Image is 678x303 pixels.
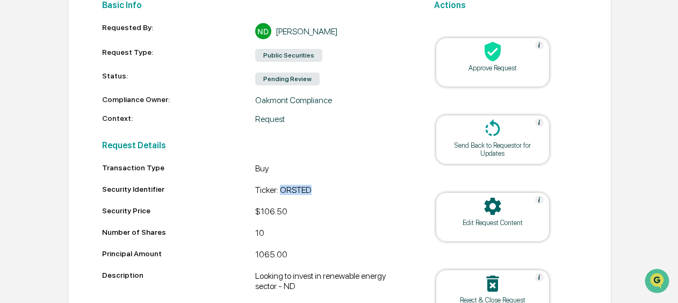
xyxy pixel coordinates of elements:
[102,249,255,258] div: Principal Amount
[102,185,255,193] div: Security Identifier
[255,206,408,219] div: $106.50
[21,135,69,146] span: Preclearance
[255,228,408,241] div: 10
[89,135,133,146] span: Attestations
[102,71,255,86] div: Status:
[37,92,136,101] div: We're available if you need us!
[255,185,408,198] div: Ticker: ORSTED
[444,64,541,72] div: Approve Request
[107,182,130,190] span: Pylon
[255,114,408,124] div: Request
[535,273,544,282] img: Help
[102,206,255,215] div: Security Price
[255,23,271,39] div: ND
[255,163,408,176] div: Buy
[535,118,544,127] img: Help
[102,228,255,236] div: Number of Shares
[255,49,322,62] div: Public Securities
[6,131,74,150] a: 🖐️Preclearance
[74,131,138,150] a: 🗄️Attestations
[102,271,255,287] div: Description
[21,155,68,166] span: Data Lookup
[255,73,320,85] div: Pending Review
[535,196,544,204] img: Help
[535,41,544,49] img: Help
[11,82,30,101] img: 1746055101610-c473b297-6a78-478c-a979-82029cc54cd1
[37,82,176,92] div: Start new chat
[102,163,255,172] div: Transaction Type
[102,140,408,150] h2: Request Details
[444,141,541,157] div: Send Back to Requestor for Updates
[76,181,130,190] a: Powered byPylon
[276,26,338,37] div: [PERSON_NAME]
[102,23,255,39] div: Requested By:
[644,268,673,297] iframe: Open customer support
[102,95,255,105] div: Compliance Owner:
[6,151,72,170] a: 🔎Data Lookup
[255,95,408,105] div: Oakmont Compliance
[102,48,255,63] div: Request Type:
[444,219,541,227] div: Edit Request Content
[11,136,19,145] div: 🖐️
[78,136,86,145] div: 🗄️
[11,156,19,165] div: 🔎
[102,114,255,124] div: Context:
[183,85,196,98] button: Start new chat
[255,271,408,291] div: Looking to invest in renewable energy sector - ND
[255,249,408,262] div: 1065.00
[11,22,196,39] p: How can we help?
